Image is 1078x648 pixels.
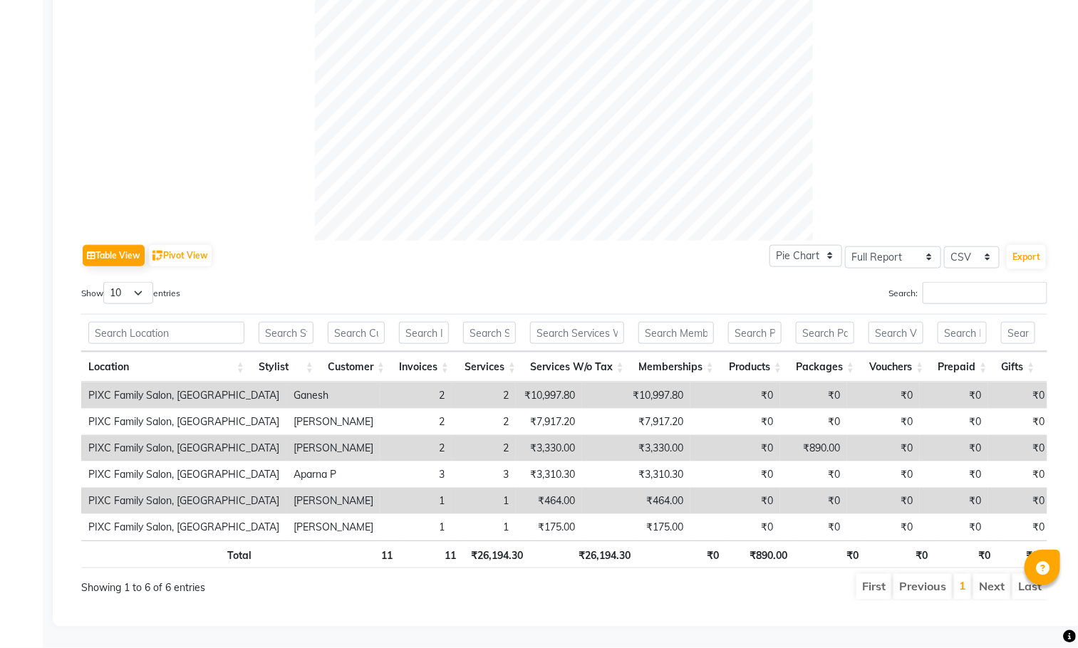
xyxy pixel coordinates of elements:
[582,514,690,540] td: ₹175.00
[81,282,180,304] label: Show entries
[988,382,1052,409] td: ₹0
[690,461,780,488] td: ₹0
[582,488,690,514] td: ₹464.00
[516,514,582,540] td: ₹175.00
[638,540,727,568] th: ₹0
[888,282,1047,304] label: Search:
[728,322,782,344] input: Search Products
[690,488,780,514] td: ₹0
[994,352,1042,382] th: Gifts: activate to sort column ascending
[286,409,380,435] td: [PERSON_NAME]
[531,540,638,568] th: ₹26,194.30
[380,488,452,514] td: 1
[516,435,582,461] td: ₹3,330.00
[866,540,935,568] th: ₹0
[286,435,380,461] td: [PERSON_NAME]
[1007,245,1046,269] button: Export
[780,435,847,461] td: ₹890.00
[920,488,988,514] td: ₹0
[452,435,516,461] td: 2
[847,461,920,488] td: ₹0
[516,382,582,409] td: ₹10,997.80
[452,409,516,435] td: 2
[998,540,1046,568] th: ₹0
[582,382,690,409] td: ₹10,997.80
[286,382,380,409] td: Ganesh
[400,540,464,568] th: 11
[920,514,988,540] td: ₹0
[88,322,244,344] input: Search Location
[516,488,582,514] td: ₹464.00
[931,352,994,382] th: Prepaid: activate to sort column ascending
[847,435,920,461] td: ₹0
[923,282,1047,304] input: Search:
[988,461,1052,488] td: ₹0
[463,322,516,344] input: Search Services
[869,322,923,344] input: Search Vouchers
[380,461,452,488] td: 3
[328,322,385,344] input: Search Customer
[530,322,624,344] input: Search Services W/o Tax
[847,514,920,540] td: ₹0
[516,461,582,488] td: ₹3,310.30
[321,352,392,382] th: Customer: activate to sort column ascending
[81,488,286,514] td: PIXC Family Salon, [GEOGRAPHIC_DATA]
[380,382,452,409] td: 2
[582,435,690,461] td: ₹3,330.00
[920,409,988,435] td: ₹0
[988,435,1052,461] td: ₹0
[452,514,516,540] td: 1
[847,382,920,409] td: ₹0
[286,488,380,514] td: [PERSON_NAME]
[861,352,931,382] th: Vouchers: activate to sort column ascending
[81,382,286,409] td: PIXC Family Salon, [GEOGRAPHIC_DATA]
[81,435,286,461] td: PIXC Family Salon, [GEOGRAPHIC_DATA]
[380,435,452,461] td: 2
[690,514,780,540] td: ₹0
[920,382,988,409] td: ₹0
[81,409,286,435] td: PIXC Family Salon, [GEOGRAPHIC_DATA]
[988,488,1052,514] td: ₹0
[727,540,794,568] th: ₹890.00
[463,540,530,568] th: ₹26,194.30
[796,322,854,344] input: Search Packages
[690,382,780,409] td: ₹0
[988,409,1052,435] td: ₹0
[83,245,145,266] button: Table View
[582,461,690,488] td: ₹3,310.30
[523,352,631,382] th: Services W/o Tax: activate to sort column ascending
[452,488,516,514] td: 1
[252,352,321,382] th: Stylist: activate to sort column ascending
[103,282,153,304] select: Showentries
[847,409,920,435] td: ₹0
[789,352,861,382] th: Packages: activate to sort column ascending
[286,514,380,540] td: [PERSON_NAME]
[794,540,866,568] th: ₹0
[847,488,920,514] td: ₹0
[780,461,847,488] td: ₹0
[780,514,847,540] td: ₹0
[690,435,780,461] td: ₹0
[81,514,286,540] td: PIXC Family Salon, [GEOGRAPHIC_DATA]
[582,409,690,435] td: ₹7,917.20
[452,461,516,488] td: 3
[456,352,523,382] th: Services: activate to sort column ascending
[638,322,714,344] input: Search Memberships
[938,322,987,344] input: Search Prepaid
[286,461,380,488] td: Aparna P
[631,352,721,382] th: Memberships: activate to sort column ascending
[328,540,400,568] th: 11
[959,579,966,593] a: 1
[259,322,313,344] input: Search Stylist
[399,322,449,344] input: Search Invoices
[1001,322,1035,344] input: Search Gifts
[920,461,988,488] td: ₹0
[516,409,582,435] td: ₹7,917.20
[380,409,452,435] td: 2
[780,409,847,435] td: ₹0
[81,540,259,568] th: Total
[936,540,998,568] th: ₹0
[81,461,286,488] td: PIXC Family Salon, [GEOGRAPHIC_DATA]
[780,382,847,409] td: ₹0
[81,352,252,382] th: Location: activate to sort column ascending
